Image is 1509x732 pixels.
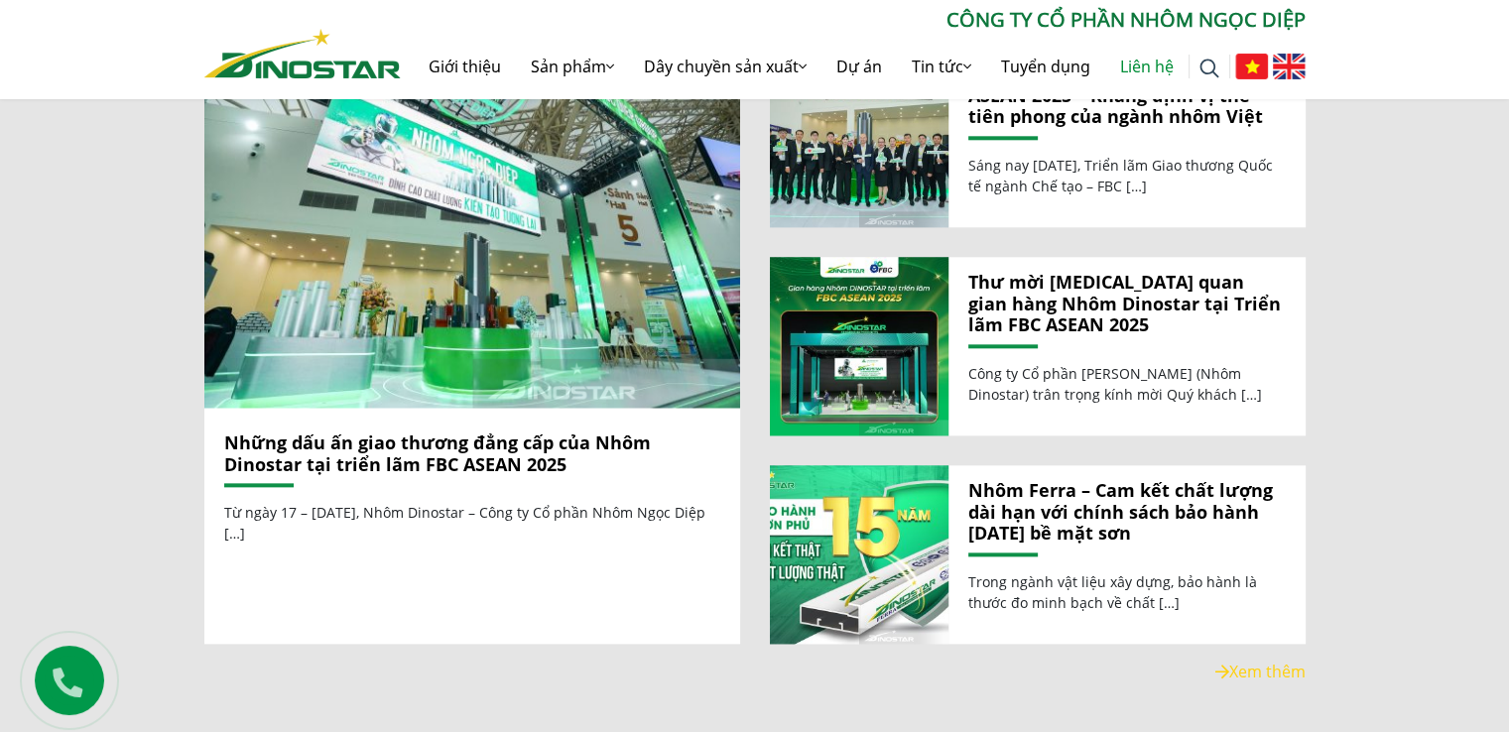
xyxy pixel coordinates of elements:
[968,363,1286,405] p: Công ty Cổ phần [PERSON_NAME] (Nhôm Dinostar) trân trọng kính mời Quý khách […]
[516,35,629,98] a: Sản phẩm
[968,272,1286,336] a: Thư mời [MEDICAL_DATA] quan gian hàng Nhôm Dinostar tại Triển lãm FBC ASEAN 2025
[769,257,947,435] img: Thư mời tham quan gian hàng Nhôm Dinostar tại Triển lãm FBC ASEAN 2025
[203,49,740,408] img: Những dấu ấn giao thương đẳng cấp của Nhôm Dinostar tại triển lãm FBC ASEAN 2025
[968,63,1286,128] a: Nhôm Dinostar tỏa sáng tại FBC ASEAN 2025 – Khẳng định vị thế tiên phong của ngành nhôm Việt
[204,25,401,77] a: Nhôm Dinostar
[204,29,401,78] img: Nhôm Dinostar
[204,49,740,408] a: Những dấu ấn giao thương đẳng cấp của Nhôm Dinostar tại triển lãm FBC ASEAN 2025
[1215,661,1306,682] a: Xem thêm
[968,155,1286,196] p: Sáng nay [DATE], Triển lãm Giao thương Quốc tế ngành Chế tạo – FBC […]
[770,49,948,227] a: Nhôm Dinostar tỏa sáng tại FBC ASEAN 2025 – Khẳng định vị thế tiên phong của ngành nhôm Việt
[224,430,651,476] a: Những dấu ấn giao thương đẳng cấp của Nhôm Dinostar tại triển lãm FBC ASEAN 2025
[821,35,897,98] a: Dự án
[769,465,947,644] img: Nhôm Ferra – Cam kết chất lượng dài hạn với chính sách bảo hành 15 năm bề mặt sơn
[968,480,1286,545] a: Nhôm Ferra – Cam kết chất lượng dài hạn với chính sách bảo hành [DATE] bề mặt sơn
[770,257,948,435] a: Thư mời tham quan gian hàng Nhôm Dinostar tại Triển lãm FBC ASEAN 2025
[629,35,821,98] a: Dây chuyền sản xuất
[1273,54,1306,79] img: English
[401,5,1306,35] p: CÔNG TY CỔ PHẦN NHÔM NGỌC DIỆP
[224,502,720,544] p: Từ ngày 17 – [DATE], Nhôm Dinostar – Công ty Cổ phần Nhôm Ngọc Diệp […]
[968,571,1286,613] p: Trong ngành vật liệu xây dựng, bảo hành là thước đo minh bạch về chất […]
[769,49,947,227] img: Nhôm Dinostar tỏa sáng tại FBC ASEAN 2025 – Khẳng định vị thế tiên phong của ngành nhôm Việt
[1105,35,1189,98] a: Liên hệ
[1235,54,1268,79] img: Tiếng Việt
[897,35,986,98] a: Tin tức
[1199,59,1219,78] img: search
[986,35,1105,98] a: Tuyển dụng
[414,35,516,98] a: Giới thiệu
[770,465,948,644] a: Nhôm Ferra – Cam kết chất lượng dài hạn với chính sách bảo hành 15 năm bề mặt sơn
